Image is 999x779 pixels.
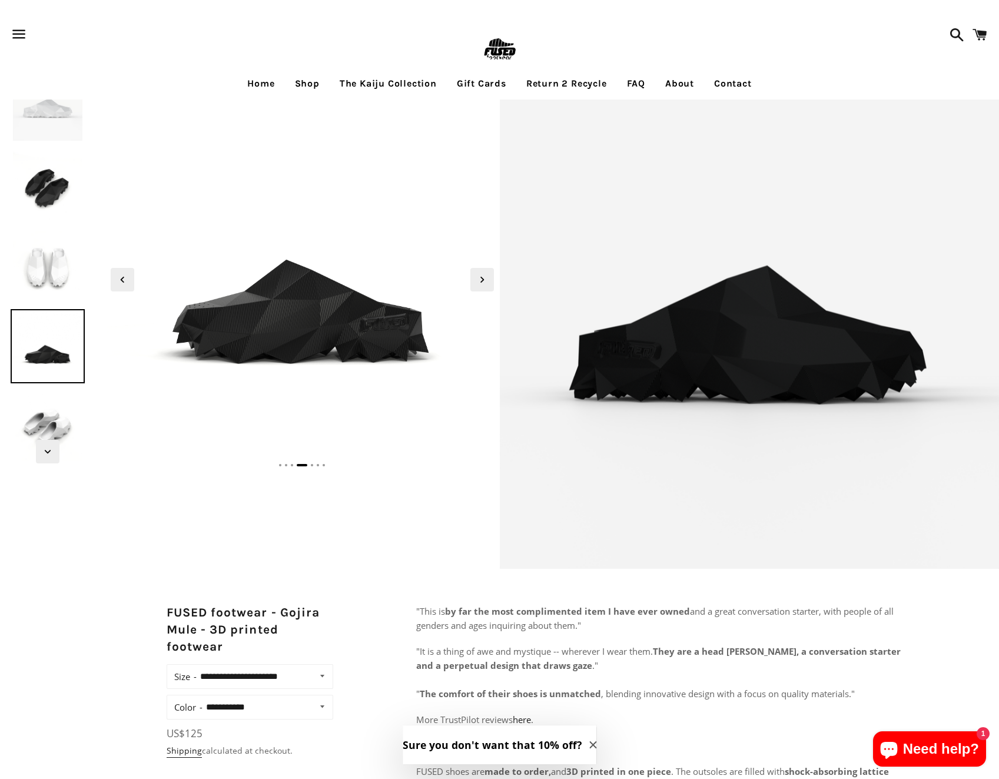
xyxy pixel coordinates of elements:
[238,69,283,98] a: Home
[279,464,281,466] span: Go to slide 1
[618,69,654,98] a: FAQ
[869,731,990,770] inbox-online-store-chat: Shopify online store chat
[416,645,901,671] b: They are a head [PERSON_NAME], a conversation starter and a perpetual design that draws gaze
[174,699,203,715] label: Color
[331,69,446,98] a: The Kaiju Collection
[167,727,203,740] span: US$125
[480,31,519,69] img: FUSEDfootwear
[705,69,761,98] a: Contact
[167,745,202,758] a: Shipping
[111,268,134,291] div: Previous slide
[11,229,85,303] img: [3D printed Shoes] - lightweight custom 3dprinted shoes sneakers sandals fused footwear
[291,464,293,466] span: Go to slide 3
[470,268,494,291] div: Next slide
[513,714,531,727] a: here
[311,464,313,466] span: Go to slide 5
[285,464,287,466] span: Go to slide 2
[656,69,703,98] a: About
[11,389,85,463] img: [3D printed Shoes] - lightweight custom 3dprinted shoes sneakers sandals fused footwear
[11,149,85,223] img: [3D printed Shoes] - lightweight custom 3dprinted shoes sneakers sandals fused footwear
[174,668,197,685] label: Size
[167,604,333,656] h2: FUSED footwear - Gojira Mule - 3D printed footwear
[517,69,616,98] a: Return 2 Recycle
[566,765,671,777] strong: 3D printed in one piece
[592,659,598,671] span: ."
[286,69,328,98] a: Shop
[167,744,333,757] div: calculated at checkout.
[416,645,653,657] span: "It is a thing of awe and mystique -- wherever I wear them.
[484,765,551,777] strong: made to order,
[297,464,307,466] span: Go to slide 4
[420,688,601,700] b: The comfort of their shoes is unmatched
[448,69,515,98] a: Gift Cards
[531,714,533,725] span: .
[317,464,319,466] span: Go to slide 6
[513,714,531,725] span: here
[416,688,420,700] span: "
[416,714,513,725] span: More TrustPilot reviews
[11,69,85,143] img: [3D printed Shoes] - lightweight custom 3dprinted shoes sneakers sandals fused footwear
[416,605,445,617] span: "This is
[601,688,855,700] span: , blending innovative design with a focus on quality materials."
[11,309,85,383] img: [3D printed Shoes] - lightweight custom 3dprinted shoes sneakers sandals fused footwear
[416,605,894,631] span: and a great conversation starter, with people of all genders and ages inquiring about them."
[323,464,325,466] span: Go to slide 7
[445,605,690,617] b: by far the most complimented item I have ever owned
